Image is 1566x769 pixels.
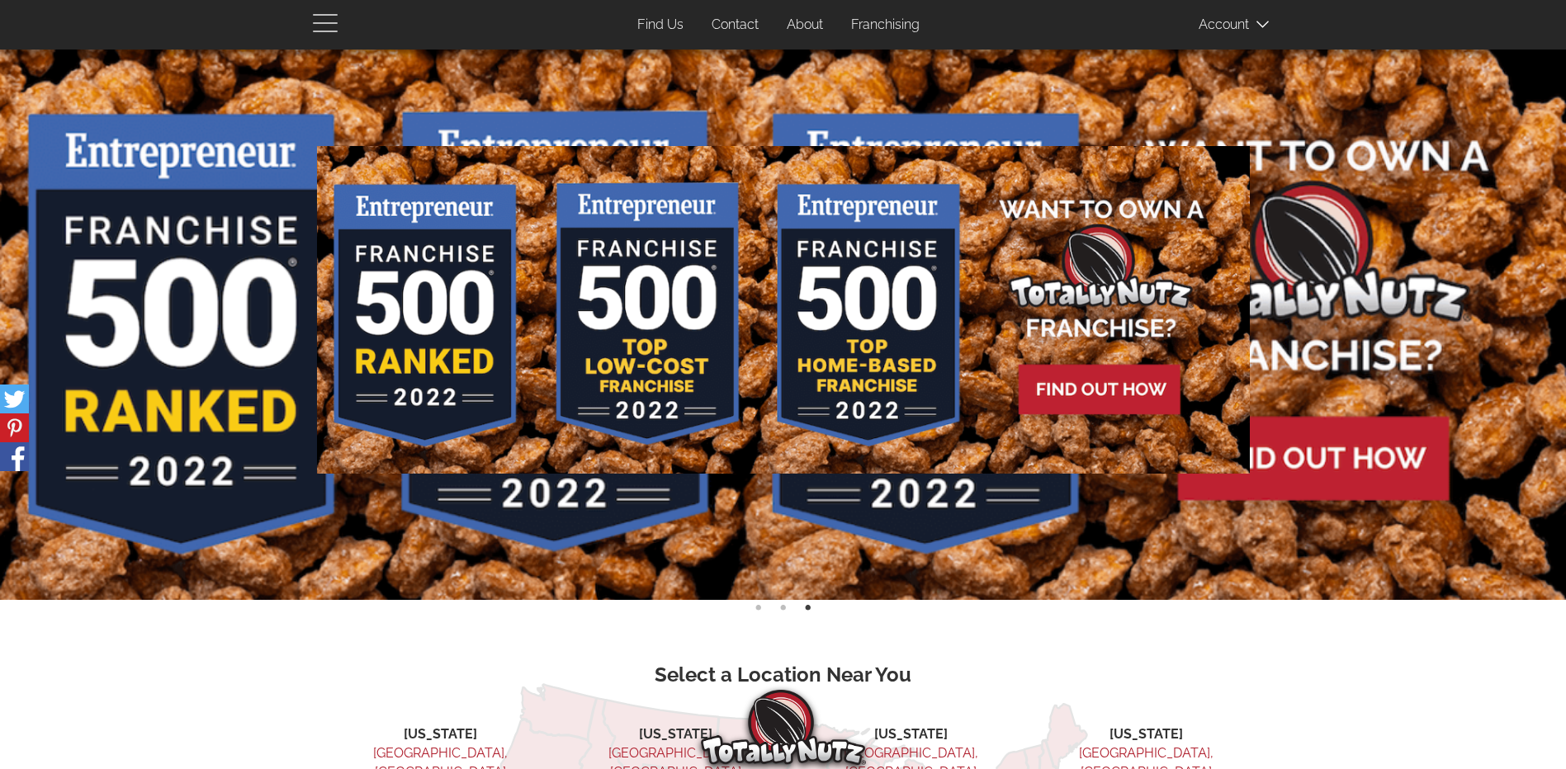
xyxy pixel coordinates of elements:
[345,725,536,744] li: [US_STATE]
[775,600,792,616] button: 2 of 3
[325,664,1242,686] h3: Select a Location Near You
[1051,725,1242,744] li: [US_STATE]
[750,600,767,616] button: 1 of 3
[701,690,866,765] img: Totally Nutz Logo
[699,9,771,41] a: Contact
[774,9,835,41] a: About
[625,9,696,41] a: Find Us
[317,146,1250,474] img: Learn about franchising
[839,9,932,41] a: Franchising
[800,600,816,616] button: 3 of 3
[816,725,1006,744] li: [US_STATE]
[580,725,771,744] li: [US_STATE]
